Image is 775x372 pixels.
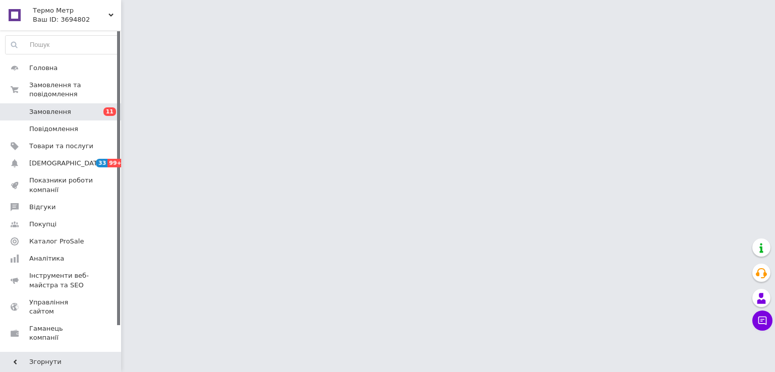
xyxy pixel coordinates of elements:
span: Інструменти веб-майстра та SEO [29,271,93,289]
span: Товари та послуги [29,142,93,151]
span: [DEMOGRAPHIC_DATA] [29,159,104,168]
span: 99+ [107,159,124,167]
span: Термо Метр [33,6,108,15]
span: Аналітика [29,254,64,263]
span: Гаманець компанії [29,324,93,342]
span: Показники роботи компанії [29,176,93,194]
span: Повідомлення [29,125,78,134]
span: Замовлення та повідомлення [29,81,121,99]
span: Маркет [29,351,55,360]
span: Каталог ProSale [29,237,84,246]
span: Покупці [29,220,57,229]
div: Ваш ID: 3694802 [33,15,121,24]
span: 11 [103,107,116,116]
span: Відгуки [29,203,56,212]
button: Чат з покупцем [752,311,772,331]
input: Пошук [6,36,119,54]
span: Головна [29,64,58,73]
span: Управління сайтом [29,298,93,316]
span: 33 [96,159,107,167]
span: Замовлення [29,107,71,116]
